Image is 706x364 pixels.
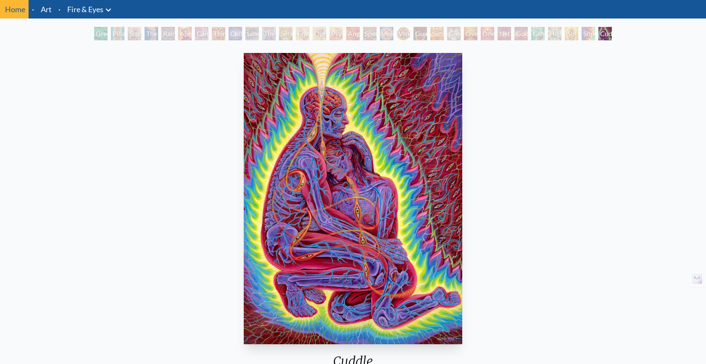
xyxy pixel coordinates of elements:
[296,27,309,40] div: Fractal Eyes
[363,27,377,40] div: Spectral Lotus
[582,27,595,40] div: Shpongled
[397,27,410,40] div: Vision Crystal Tondo
[212,27,225,40] div: Third Eye Tears of Joy
[195,27,208,40] div: Cannabis Sutra
[279,27,292,40] div: Seraphic Transport Docking on the Third Eye
[128,27,141,40] div: Study for the Great Turn
[430,27,444,40] div: Sunyata
[464,27,477,40] div: Oversoul
[178,27,192,40] div: Aperture
[598,27,612,40] div: Cuddle
[245,27,259,40] div: Liberation Through Seeing
[244,53,462,344] img: Cuddle-2011-Alex-Grey-watermarked.jpg
[94,27,108,40] div: Green Hand
[41,3,52,15] a: Art
[548,27,561,40] div: Higher Vision
[481,27,494,40] div: One
[67,3,103,15] a: Fire & Eyes
[313,27,326,40] div: Ophanic Eyelash
[145,27,158,40] div: The Torch
[380,27,393,40] div: Vision Crystal
[498,27,511,40] div: Net of Being
[111,27,124,40] div: Pillar of Awareness
[514,27,528,40] div: Godself
[414,27,427,40] div: Guardian of Infinite Vision
[5,5,25,14] a: Home
[565,27,578,40] div: Sol Invictus
[161,27,175,40] div: Rainbow Eye Ripple
[531,27,545,40] div: Cannafist
[229,27,242,40] div: Collective Vision
[329,27,343,40] div: Psychomicrograph of a Fractal Paisley Cherub Feather Tip
[262,27,276,40] div: The Seer
[346,27,360,40] div: Angel Skin
[447,27,461,40] div: Cosmic Elf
